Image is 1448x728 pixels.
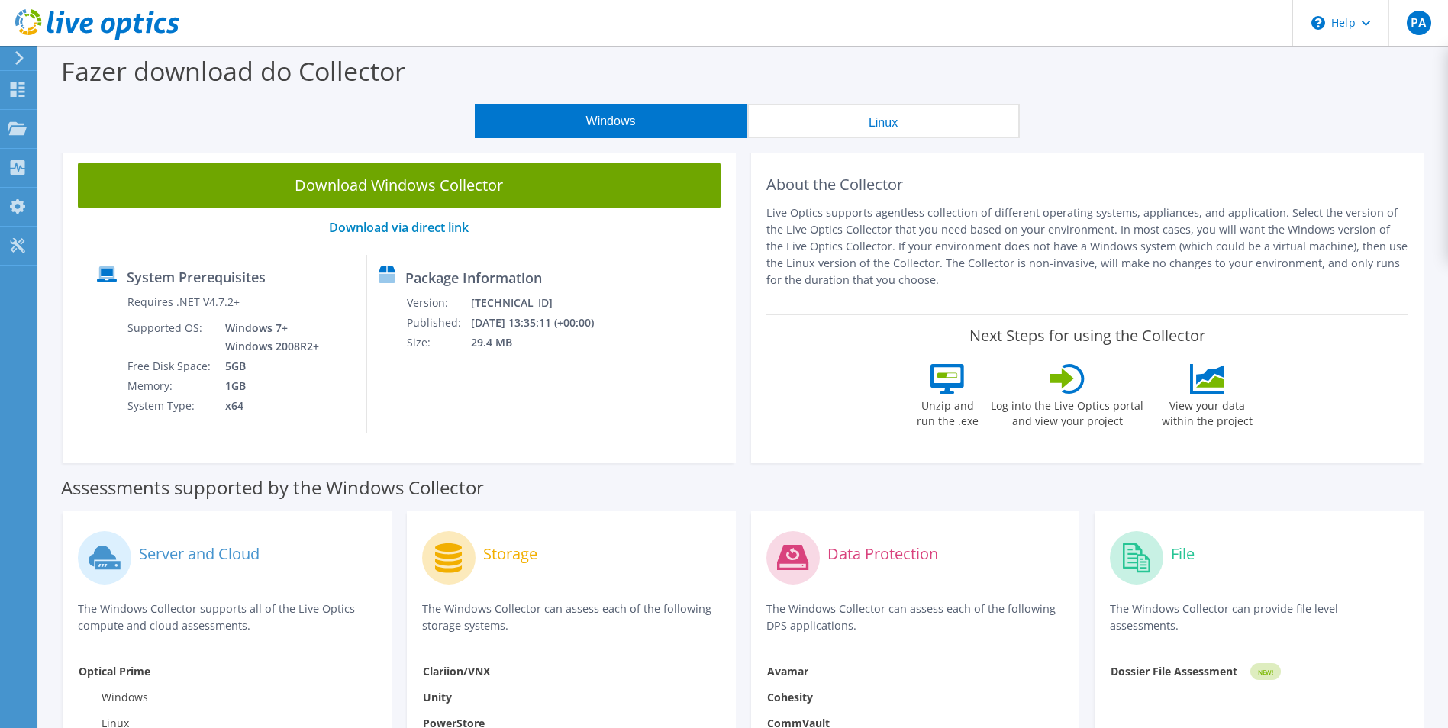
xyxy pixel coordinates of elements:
span: PA [1407,11,1431,35]
td: [TECHNICAL_ID] [470,293,614,313]
strong: Cohesity [767,690,813,704]
strong: Avamar [767,664,808,678]
label: Log into the Live Optics portal and view your project [990,394,1144,429]
label: Fazer download do Collector [61,53,405,89]
td: [DATE] 13:35:11 (+00:00) [470,313,614,333]
td: Windows 7+ Windows 2008R2+ [214,318,322,356]
td: 29.4 MB [470,333,614,353]
label: Package Information [405,270,542,285]
button: Linux [747,104,1020,138]
label: View your data within the project [1152,394,1262,429]
h2: About the Collector [766,176,1409,194]
label: Requires .NET V4.7.2+ [127,295,240,310]
td: Memory: [127,376,214,396]
td: Free Disk Space: [127,356,214,376]
tspan: NEW! [1258,668,1273,676]
label: Server and Cloud [139,546,260,562]
a: Download via direct link [329,219,469,236]
label: Unzip and run the .exe [912,394,982,429]
p: The Windows Collector supports all of the Live Optics compute and cloud assessments. [78,601,376,634]
strong: Optical Prime [79,664,150,678]
label: Assessments supported by the Windows Collector [61,480,484,495]
p: The Windows Collector can provide file level assessments. [1110,601,1408,634]
svg: \n [1311,16,1325,30]
p: The Windows Collector can assess each of the following storage systems. [422,601,721,634]
td: 1GB [214,376,322,396]
p: Live Optics supports agentless collection of different operating systems, appliances, and applica... [766,205,1409,288]
p: The Windows Collector can assess each of the following DPS applications. [766,601,1065,634]
label: Data Protection [827,546,938,562]
td: 5GB [214,356,322,376]
a: Download Windows Collector [78,163,721,208]
button: Windows [475,104,747,138]
strong: Dossier File Assessment [1111,664,1237,678]
td: Version: [406,293,470,313]
td: Published: [406,313,470,333]
label: Windows [79,690,148,705]
label: Next Steps for using the Collector [969,327,1205,345]
strong: Clariion/VNX [423,664,490,678]
label: System Prerequisites [127,269,266,285]
td: Size: [406,333,470,353]
td: x64 [214,396,322,416]
label: Storage [483,546,537,562]
label: File [1171,546,1195,562]
td: System Type: [127,396,214,416]
strong: Unity [423,690,452,704]
td: Supported OS: [127,318,214,356]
